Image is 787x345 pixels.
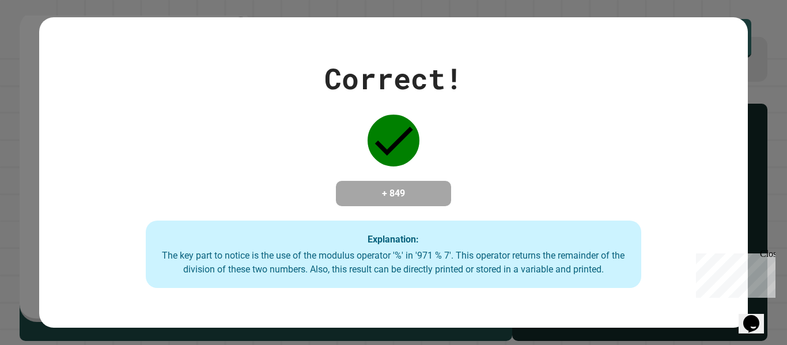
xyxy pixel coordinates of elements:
[368,233,419,244] strong: Explanation:
[157,249,630,276] div: The key part to notice is the use of the modulus operator '%' in '971 % 7'. This operator returns...
[739,299,775,333] iframe: chat widget
[691,249,775,298] iframe: chat widget
[5,5,80,73] div: Chat with us now!Close
[324,57,463,100] div: Correct!
[347,187,440,200] h4: + 849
